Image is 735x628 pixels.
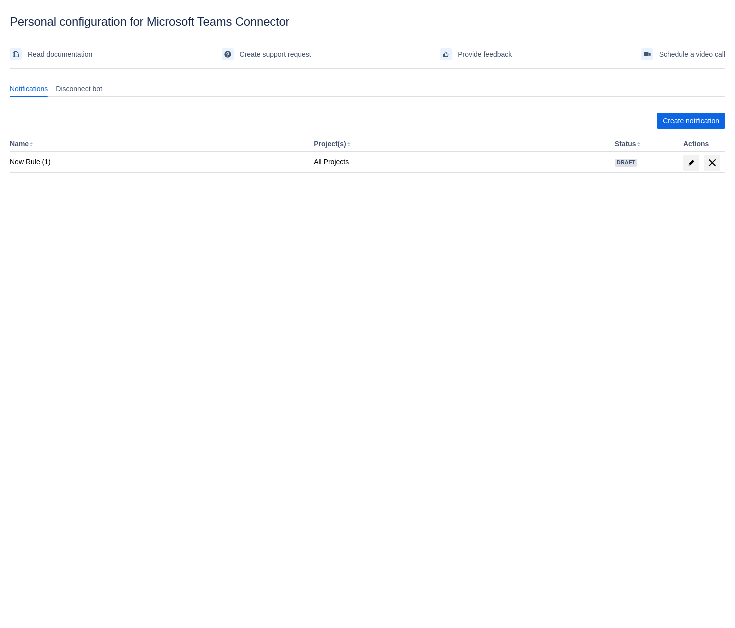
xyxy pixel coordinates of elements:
[10,140,29,148] button: Name
[442,50,450,58] span: feedback
[314,157,607,167] div: All Projects
[657,113,725,129] button: Create notification
[679,137,725,152] th: Actions
[458,46,512,62] span: Provide feedback
[615,140,636,148] button: Status
[240,46,311,62] span: Create support request
[28,46,92,62] span: Read documentation
[222,46,311,62] a: Create support request
[643,50,651,58] span: videoCall
[687,159,695,167] span: edit
[615,160,637,165] span: Draft
[706,157,718,169] span: delete
[12,50,20,58] span: documentation
[663,113,719,129] span: Create notification
[641,46,725,62] a: Schedule a video call
[659,46,725,62] span: Schedule a video call
[314,140,346,148] button: Project(s)
[10,157,306,167] div: New Rule (1)
[10,46,92,62] a: Read documentation
[440,46,512,62] a: Provide feedback
[10,84,48,94] span: Notifications
[224,50,232,58] span: support
[56,84,102,94] span: Disconnect bot
[10,15,725,29] div: Personal configuration for Microsoft Teams Connector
